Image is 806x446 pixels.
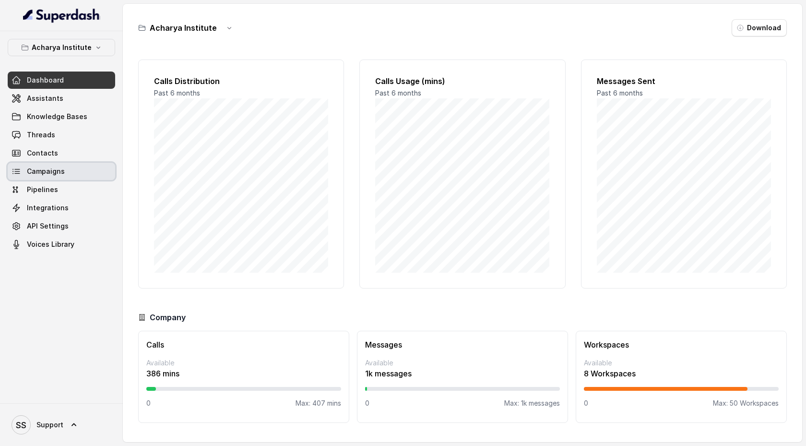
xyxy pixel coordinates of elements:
h2: Messages Sent [597,75,771,87]
span: Contacts [27,148,58,158]
h2: Calls Usage (mins) [375,75,549,87]
img: light.svg [23,8,100,23]
a: Assistants [8,90,115,107]
h2: Calls Distribution [154,75,328,87]
p: Available [365,358,560,368]
h3: Workspaces [584,339,779,350]
span: Threads [27,130,55,140]
span: Voices Library [27,240,74,249]
text: SS [16,420,26,430]
button: Download [732,19,787,36]
p: 386 mins [146,368,341,379]
p: Acharya Institute [32,42,92,53]
h3: Calls [146,339,341,350]
a: Knowledge Bases [8,108,115,125]
span: Past 6 months [375,89,421,97]
a: Dashboard [8,72,115,89]
span: Assistants [27,94,63,103]
span: Knowledge Bases [27,112,87,121]
span: Support [36,420,63,430]
p: 0 [146,398,151,408]
span: Integrations [27,203,69,213]
p: Max: 1k messages [504,398,560,408]
a: API Settings [8,217,115,235]
a: Integrations [8,199,115,217]
p: Max: 407 mins [296,398,341,408]
span: Pipelines [27,185,58,194]
span: API Settings [27,221,69,231]
p: Available [146,358,341,368]
a: Pipelines [8,181,115,198]
h3: Company [150,312,186,323]
a: Support [8,411,115,438]
span: Past 6 months [597,89,643,97]
p: 0 [584,398,588,408]
span: Campaigns [27,167,65,176]
span: Past 6 months [154,89,200,97]
a: Threads [8,126,115,144]
h3: Acharya Institute [150,22,217,34]
p: 8 Workspaces [584,368,779,379]
a: Campaigns [8,163,115,180]
p: Max: 50 Workspaces [713,398,779,408]
a: Contacts [8,145,115,162]
h3: Messages [365,339,560,350]
button: Acharya Institute [8,39,115,56]
span: Dashboard [27,75,64,85]
p: Available [584,358,779,368]
p: 0 [365,398,369,408]
a: Voices Library [8,236,115,253]
p: 1k messages [365,368,560,379]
